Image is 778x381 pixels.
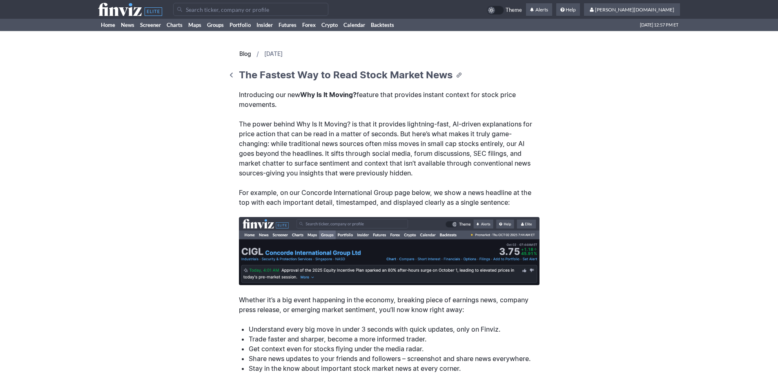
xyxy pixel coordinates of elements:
a: Home [98,19,118,31]
a: Groups [204,19,227,31]
a: Futures [276,19,299,31]
input: Search [173,3,328,16]
p: Share news updates to your friends and followers – screenshot and share news everywhere. [249,354,539,363]
span: [PERSON_NAME][DOMAIN_NAME] [595,7,674,13]
strong: Why Is It Moving? [300,91,357,99]
a: Portfolio [227,19,254,31]
a: Alerts [526,3,552,16]
a: Insider [254,19,276,31]
h1: The Fastest Way to Read Stock Market News [239,69,464,82]
a: [DATE] [260,47,287,60]
a: Blog [235,47,256,60]
p: For example, on our Concorde International Group page below, we show a news headline at the top w... [239,188,539,207]
span: [DATE] [264,50,283,58]
p: Get context even for stocks flying under the media radar. [249,344,539,354]
a: Calendar [341,19,368,31]
a: Charts [164,19,185,31]
a: Screener [137,19,164,31]
p: Understand every big move in under 3 seconds with quick updates, only on Finviz. [249,324,539,334]
a: Maps [185,19,204,31]
span: Blog [239,50,251,58]
p: Stay in the know about important stock market news at every corner. [249,363,539,373]
span: / [256,49,259,59]
a: Crypto [319,19,341,31]
a: Theme [487,6,522,15]
a: News [118,19,137,31]
a: Backtests [368,19,397,31]
a: Help [556,3,580,16]
p: Whether it’s a big event happening in the economy, breaking piece of earnings news, company press... [239,295,539,315]
p: Trade faster and sharper, become a more informed trader. [249,334,539,344]
span: [DATE] 12:57 PM ET [640,19,678,31]
p: Introducing our new feature that provides instant context for stock price movements. [239,90,539,109]
img: a9739058-4bc8-43ca-a72b-efb7106554a3.png [239,217,539,285]
a: [PERSON_NAME][DOMAIN_NAME] [584,3,680,16]
a: Forex [299,19,319,31]
p: The power behind Why Is It Moving? is that it provides lightning-fast, AI-driven explanations for... [239,119,539,178]
span: Theme [506,6,522,15]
